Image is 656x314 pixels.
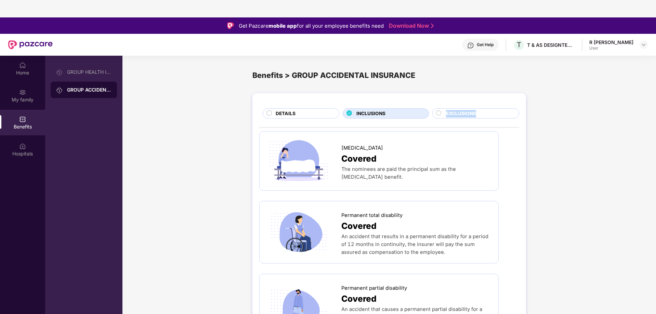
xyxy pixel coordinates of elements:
img: svg+xml;base64,PHN2ZyBpZD0iSG9zcGl0YWxzIiB4bWxucz0iaHR0cDovL3d3dy53My5vcmcvMjAwMC9zdmciIHdpZHRoPS... [19,143,26,150]
a: Download Now [389,22,432,29]
span: INCLUSIONS [356,110,385,118]
div: Get Pazcare for all your employee benefits need [239,22,384,30]
span: [MEDICAL_DATA] [341,144,383,152]
div: User [589,45,633,51]
span: Covered [341,152,377,165]
div: T & AS DESIGNTECH SERVICES PRIVATE LIMITED [527,42,575,48]
img: svg+xml;base64,PHN2ZyBpZD0iSGVscC0zMngzMiIgeG1sbnM9Imh0dHA6Ly93d3cudzMub3JnLzIwMDAvc3ZnIiB3aWR0aD... [467,42,474,49]
img: svg+xml;base64,PHN2ZyBpZD0iSG9tZSIgeG1sbnM9Imh0dHA6Ly93d3cudzMub3JnLzIwMDAvc3ZnIiB3aWR0aD0iMjAiIG... [19,62,26,69]
div: Benefits > GROUP ACCIDENTAL INSURANCE [252,69,526,81]
img: Logo [227,22,234,29]
img: icon [266,138,331,183]
div: R [PERSON_NAME] [589,39,633,45]
span: T [517,41,521,49]
img: svg+xml;base64,PHN2ZyB3aWR0aD0iMjAiIGhlaWdodD0iMjAiIHZpZXdCb3g9IjAgMCAyMCAyMCIgZmlsbD0ibm9uZSIgeG... [19,89,26,96]
div: GROUP HEALTH INSURANCE [67,69,111,75]
span: Covered [341,219,377,233]
span: The nominees are paid the principal sum as the [MEDICAL_DATA] benefit. [341,166,456,180]
img: svg+xml;base64,PHN2ZyBpZD0iRHJvcGRvd24tMzJ4MzIiIHhtbG5zPSJodHRwOi8vd3d3LnczLm9yZy8yMDAwL3N2ZyIgd2... [641,42,646,47]
img: svg+xml;base64,PHN2ZyB3aWR0aD0iMjAiIGhlaWdodD0iMjAiIHZpZXdCb3g9IjAgMCAyMCAyMCIgZmlsbD0ibm9uZSIgeG... [56,69,63,76]
span: An accident that results in a permanent disability for a period of 12 months in continuity, the i... [341,233,488,255]
span: Permanent partial disability [341,284,407,292]
strong: mobile app [268,23,297,29]
span: DETAILS [276,110,296,118]
img: Stroke [431,22,434,29]
img: svg+xml;base64,PHN2ZyBpZD0iQmVuZWZpdHMiIHhtbG5zPSJodHRwOi8vd3d3LnczLm9yZy8yMDAwL3N2ZyIgd2lkdGg9Ij... [19,116,26,123]
div: GROUP ACCIDENTAL INSURANCE [67,86,111,93]
span: EXCLUSIONS [446,110,476,118]
img: New Pazcare Logo [8,40,53,49]
span: Permanent total disability [341,211,403,219]
div: Get Help [477,42,494,47]
span: Covered [341,292,377,305]
img: icon [266,210,331,255]
img: svg+xml;base64,PHN2ZyB3aWR0aD0iMjAiIGhlaWdodD0iMjAiIHZpZXdCb3g9IjAgMCAyMCAyMCIgZmlsbD0ibm9uZSIgeG... [56,87,63,94]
